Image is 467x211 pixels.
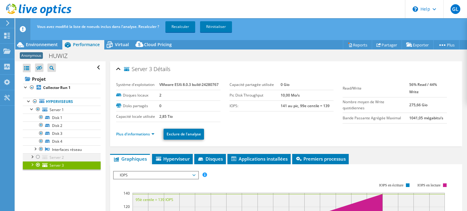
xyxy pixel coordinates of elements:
[136,197,173,202] text: 95è centile = 139 IOPS
[159,114,173,119] b: 2,85 Tio
[23,145,101,153] a: Interfaces réseau
[23,153,101,161] a: Server 2
[433,40,459,49] a: Plus
[116,82,159,88] label: Système d'exploitation
[50,107,64,112] span: Server 1
[23,138,101,145] a: Disk 4
[159,103,161,108] b: 0
[23,114,101,121] a: Disk 1
[409,102,427,107] b: 275,66 Gio
[116,114,159,120] label: Capacité locale utilisée
[23,130,101,138] a: Disk 3
[165,21,195,32] a: Recalculer
[123,204,130,209] text: 120
[43,85,71,90] b: Collector Run 1
[23,98,101,106] a: Hyperviseurs
[50,155,64,160] span: Server 2
[159,93,161,98] b: 2
[117,172,195,179] span: IOPS
[281,93,300,98] b: 10,00 Mo/s
[343,40,372,49] a: Reports
[23,121,101,129] a: Disk 2
[23,74,101,84] a: Projet
[115,42,129,47] span: Virtual
[409,115,443,121] b: 1041,05 mégabits/s
[230,156,288,162] span: Applications installées
[281,103,330,108] b: 141 au pic, 99e centile = 139
[343,85,409,91] label: Read/Write
[23,84,101,92] a: Collector Run 1
[23,161,101,169] a: Server 3
[281,82,289,87] b: 0 Gio
[409,82,437,94] b: 56% Read / 44% Write
[295,156,346,162] span: Premiers processus
[164,129,204,140] a: Exclure de l'analyse
[154,65,170,73] span: Détails
[116,103,159,109] label: Disks partagés
[123,191,130,196] text: 140
[343,115,409,121] label: Bande Passante Agrégée Maximal
[230,82,281,88] label: Capacité partagée utilisée
[116,92,159,98] label: Disques locaux
[159,82,219,87] b: VMware ESXi 8.0.3 build-24280767
[73,42,100,47] span: Performance
[144,42,172,47] span: Cloud Pricing
[37,24,159,29] span: Vous avez modifié la liste de noeuds inclus dans l'analyse. Recalculer ?
[402,40,434,49] a: Exporter
[451,4,460,14] span: GL
[230,103,281,109] label: IOPS:
[413,6,418,12] svg: \n
[116,131,154,137] a: Plus d'informations
[343,99,409,111] label: Nombre moyen de Write quotidiennes
[124,66,152,72] span: Server 3
[113,156,147,162] span: Graphiques
[50,163,64,168] span: Server 3
[417,183,441,187] text: IOPS en lecture
[155,156,190,162] span: Hyperviseur
[20,52,43,59] span: Anonymous
[379,183,403,187] text: IOPS en écriture
[26,42,58,47] span: Environnement
[230,92,281,98] label: Pic Disk Throughput
[200,21,232,32] a: Réinitialiser
[197,156,223,162] span: Disques
[372,40,402,49] a: Partager
[23,106,101,114] a: Server 1
[46,53,77,59] h1: HUWIZ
